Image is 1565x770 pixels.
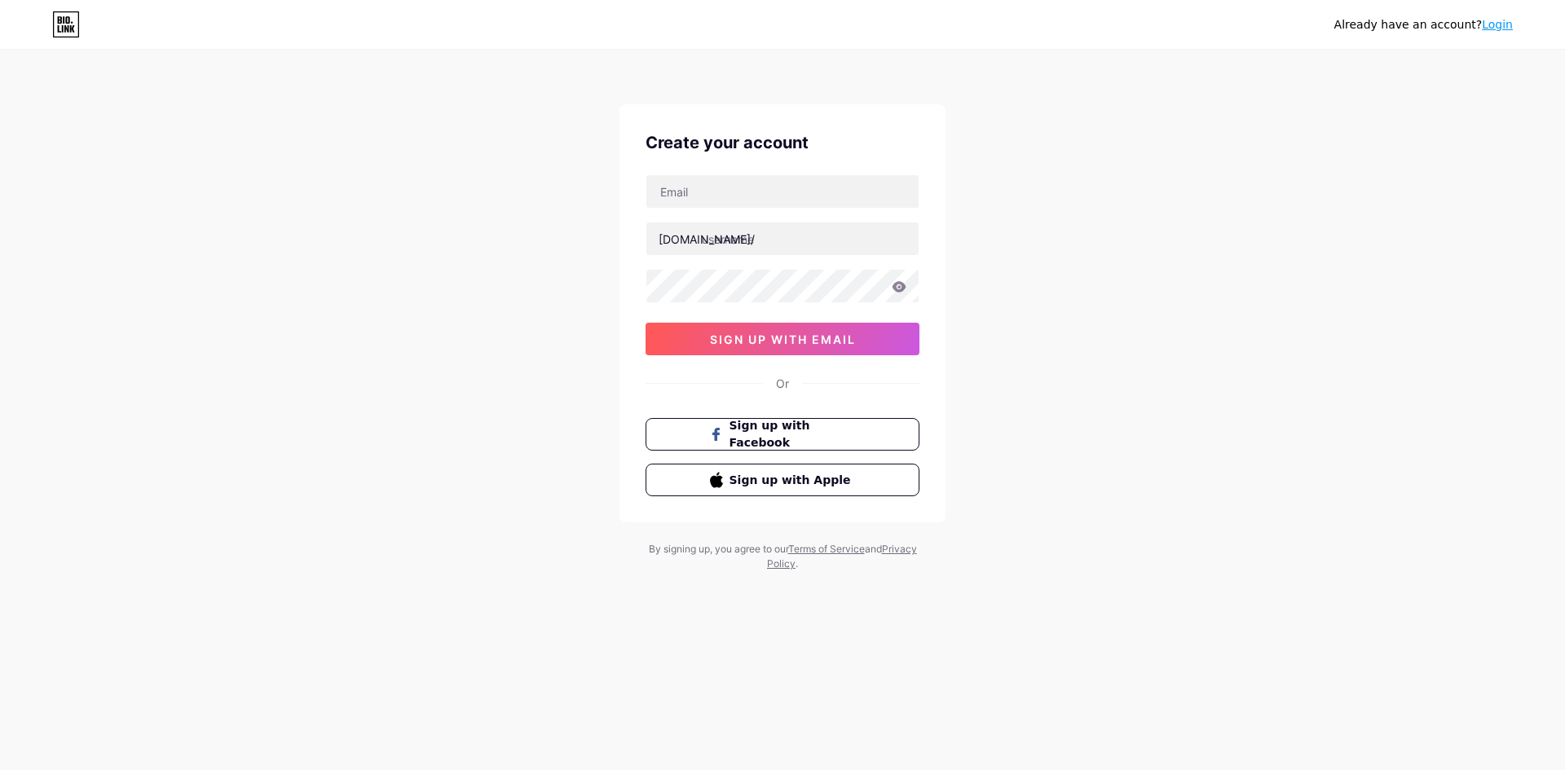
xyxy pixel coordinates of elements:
button: sign up with email [646,323,919,355]
div: [DOMAIN_NAME]/ [659,231,755,248]
button: Sign up with Facebook [646,418,919,451]
div: Already have an account? [1334,16,1513,33]
span: Sign up with Apple [730,472,856,489]
div: Or [776,375,789,392]
span: Sign up with Facebook [730,417,856,451]
input: username [646,222,919,255]
a: Terms of Service [788,543,865,555]
a: Login [1482,18,1513,31]
span: sign up with email [710,332,856,346]
button: Sign up with Apple [646,464,919,496]
div: By signing up, you agree to our and . [644,542,921,571]
input: Email [646,175,919,208]
div: Create your account [646,130,919,155]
